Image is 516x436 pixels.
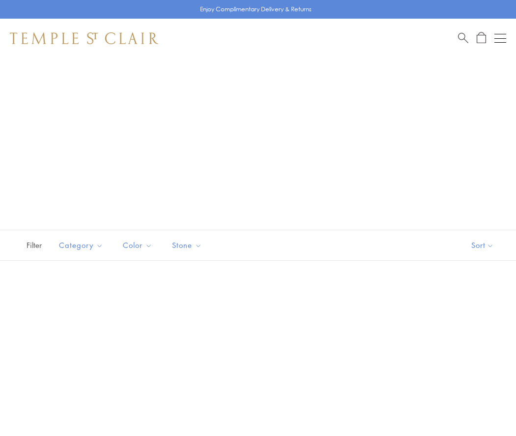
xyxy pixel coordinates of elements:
[200,4,312,14] p: Enjoy Complimentary Delivery & Returns
[10,32,158,44] img: Temple St. Clair
[52,234,111,256] button: Category
[54,239,111,251] span: Category
[449,230,516,260] button: Show sort by
[477,32,486,44] a: Open Shopping Bag
[494,32,506,44] button: Open navigation
[165,234,209,256] button: Stone
[118,239,160,251] span: Color
[458,32,468,44] a: Search
[167,239,209,251] span: Stone
[115,234,160,256] button: Color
